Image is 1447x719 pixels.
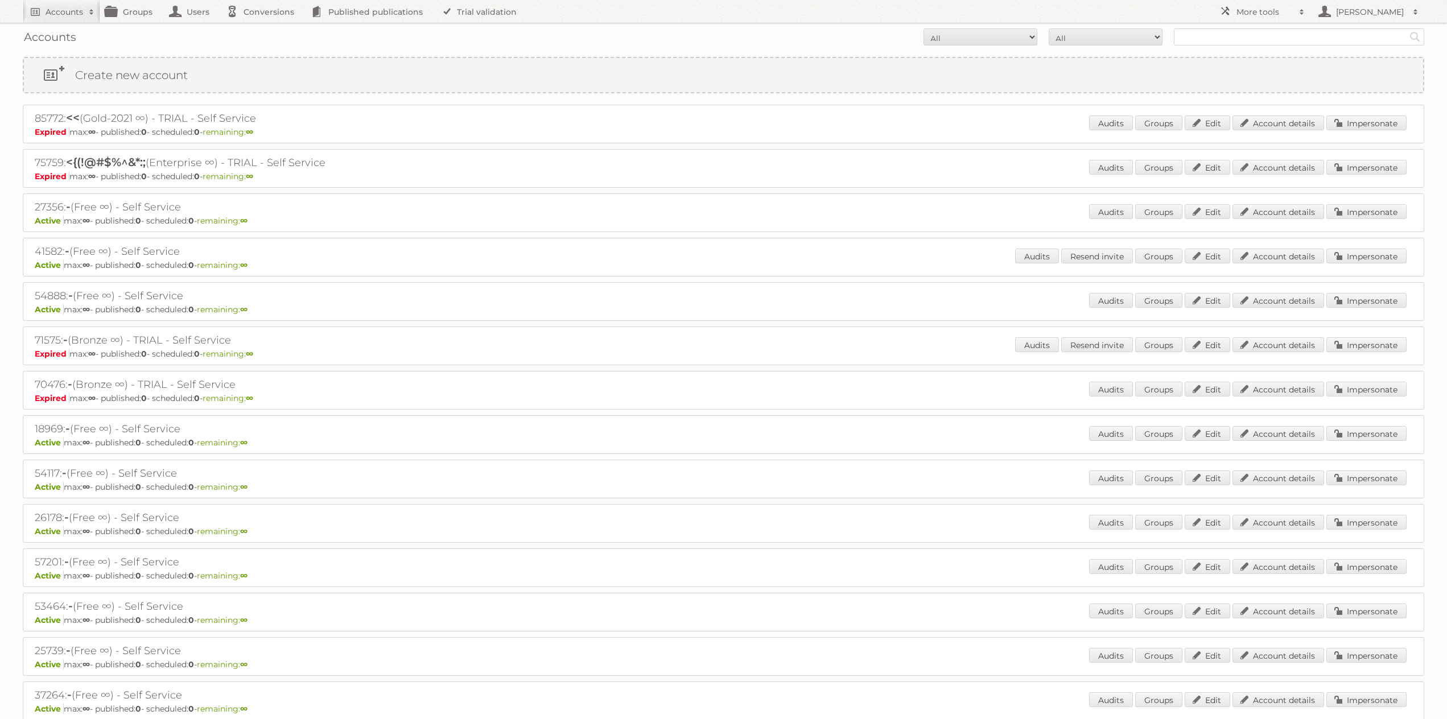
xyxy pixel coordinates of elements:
a: Audits [1089,559,1133,574]
span: Active [35,437,64,448]
strong: ∞ [83,526,90,536]
strong: 0 [141,349,147,359]
a: Edit [1185,337,1230,352]
a: Audits [1089,293,1133,308]
span: - [65,422,70,435]
a: Audits [1089,515,1133,530]
strong: 0 [194,171,200,181]
a: Groups [1135,648,1182,663]
h2: 53464: (Free ∞) - Self Service [35,599,433,614]
strong: ∞ [246,171,253,181]
span: - [68,288,73,302]
strong: 0 [188,526,194,536]
h2: 71575: (Bronze ∞) - TRIAL - Self Service [35,333,433,348]
a: Account details [1232,426,1324,441]
a: Impersonate [1326,249,1407,263]
span: remaining: [203,393,253,403]
a: Impersonate [1326,293,1407,308]
span: - [67,688,72,701]
strong: 0 [188,615,194,625]
strong: 0 [135,659,141,670]
a: Resend invite [1061,249,1133,263]
a: Audits [1089,160,1133,175]
h2: 85772: (Gold-2021 ∞) - TRIAL - Self Service [35,111,433,126]
strong: 0 [188,482,194,492]
p: max: - published: - scheduled: - [35,659,1412,670]
a: Edit [1185,249,1230,263]
strong: ∞ [88,171,96,181]
a: Groups [1135,160,1182,175]
strong: ∞ [240,260,248,270]
h2: 18969: (Free ∞) - Self Service [35,422,433,436]
strong: 0 [188,437,194,448]
a: Account details [1232,470,1324,485]
strong: ∞ [240,216,248,226]
span: Expired [35,127,69,137]
p: max: - published: - scheduled: - [35,171,1412,181]
strong: ∞ [240,615,248,625]
strong: ∞ [246,393,253,403]
p: max: - published: - scheduled: - [35,216,1412,226]
span: << [66,111,80,125]
strong: ∞ [83,571,90,581]
span: Active [35,216,64,226]
span: - [65,244,69,258]
a: Impersonate [1326,337,1407,352]
span: - [68,599,73,613]
span: - [66,200,71,213]
a: Edit [1185,160,1230,175]
span: - [63,333,68,346]
strong: ∞ [240,704,248,714]
p: max: - published: - scheduled: - [35,349,1412,359]
strong: 0 [135,304,141,315]
a: Account details [1232,115,1324,130]
span: Active [35,526,64,536]
h2: 54888: (Free ∞) - Self Service [35,288,433,303]
strong: 0 [194,127,200,137]
a: Impersonate [1326,426,1407,441]
a: Impersonate [1326,160,1407,175]
p: max: - published: - scheduled: - [35,437,1412,448]
a: Groups [1135,426,1182,441]
strong: 0 [194,349,200,359]
a: Edit [1185,293,1230,308]
a: Audits [1089,604,1133,618]
a: Account details [1232,648,1324,663]
a: Account details [1232,382,1324,396]
span: - [66,643,71,657]
a: Impersonate [1326,604,1407,618]
h2: [PERSON_NAME] [1333,6,1407,18]
strong: 0 [135,571,141,581]
a: Impersonate [1326,692,1407,707]
a: Groups [1135,604,1182,618]
a: Audits [1089,204,1133,219]
strong: ∞ [83,704,90,714]
p: max: - published: - scheduled: - [35,571,1412,581]
span: - [64,510,69,524]
a: Edit [1185,559,1230,574]
a: Edit [1185,382,1230,396]
strong: ∞ [246,349,253,359]
h2: 27356: (Free ∞) - Self Service [35,200,433,214]
span: remaining: [197,437,248,448]
span: <{(!@#$%^&*:; [66,155,146,169]
span: Expired [35,171,69,181]
span: remaining: [197,260,248,270]
a: Groups [1135,515,1182,530]
p: max: - published: - scheduled: - [35,260,1412,270]
h2: 41582: (Free ∞) - Self Service [35,244,433,259]
a: Edit [1185,470,1230,485]
span: remaining: [197,216,248,226]
strong: ∞ [83,615,90,625]
strong: ∞ [83,216,90,226]
span: remaining: [197,482,248,492]
a: Edit [1185,515,1230,530]
h2: 70476: (Bronze ∞) - TRIAL - Self Service [35,377,433,392]
a: Edit [1185,204,1230,219]
strong: 0 [194,393,200,403]
a: Audits [1089,692,1133,707]
strong: ∞ [83,659,90,670]
strong: 0 [135,526,141,536]
span: remaining: [197,304,248,315]
strong: 0 [135,437,141,448]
